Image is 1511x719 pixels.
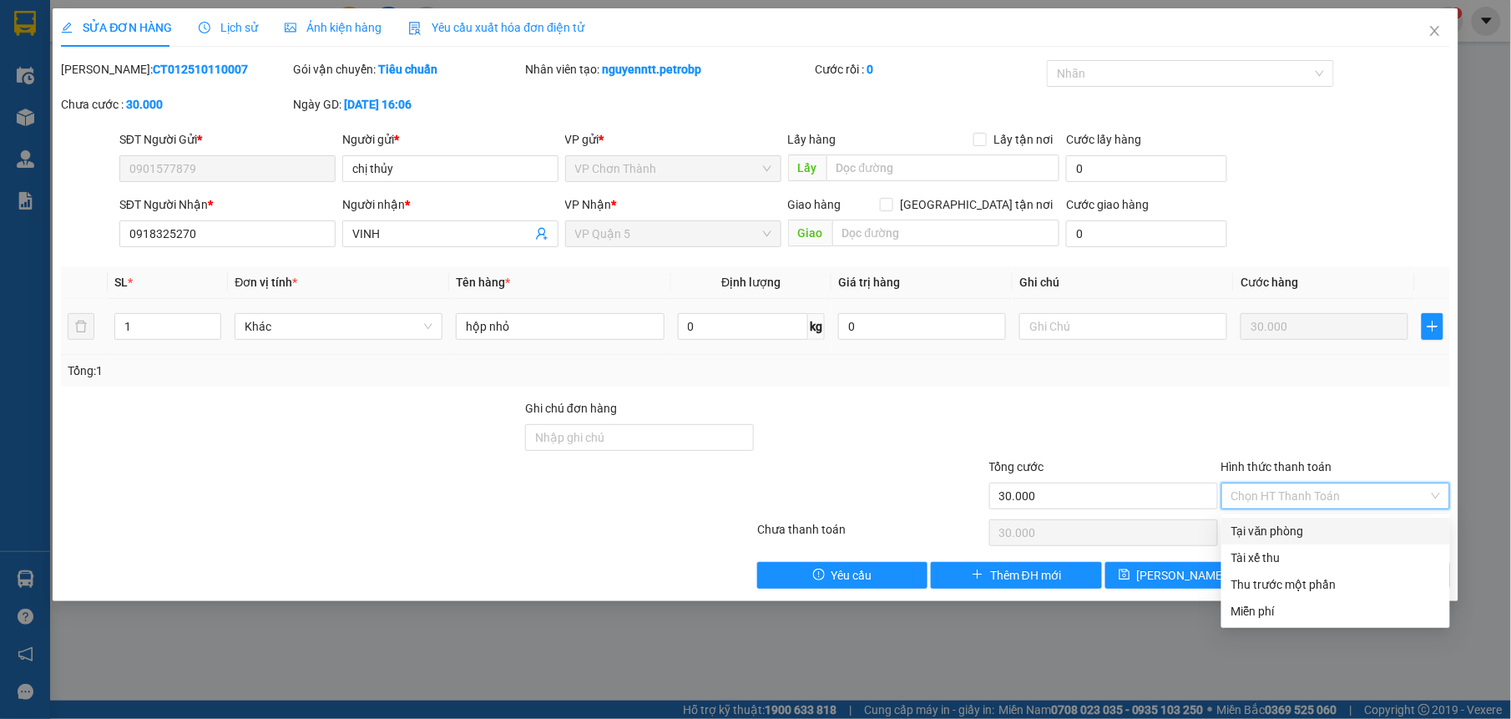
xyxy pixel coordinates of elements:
[153,63,248,76] b: CT012510110007
[342,130,558,149] div: Người gửi
[972,569,983,582] span: plus
[788,198,841,211] span: Giao hàng
[1066,155,1226,182] input: Cước lấy hàng
[68,313,94,340] button: delete
[293,60,522,78] div: Gói vận chuyển:
[788,133,836,146] span: Lấy hàng
[14,16,40,33] span: Gửi:
[408,22,422,35] img: icon
[408,21,584,34] span: Yêu cầu xuất hóa đơn điện tử
[813,569,825,582] span: exclamation-circle
[245,314,432,339] span: Khác
[1066,220,1226,247] input: Cước giao hàng
[893,195,1059,214] span: [GEOGRAPHIC_DATA] tận nơi
[61,60,290,78] div: [PERSON_NAME]:
[535,227,548,241] span: user-add
[826,154,1060,181] input: Dọc đường
[14,14,119,54] div: VP Chơn Thành
[1066,133,1141,146] label: Cước lấy hàng
[1428,24,1442,38] span: close
[1137,566,1271,585] span: [PERSON_NAME] thay đổi
[838,276,900,289] span: Giá trị hàng
[1231,522,1440,540] div: Tại văn phòng
[456,313,664,340] input: VD: Bàn, Ghế
[931,562,1101,589] button: plusThêm ĐH mới
[456,276,510,289] span: Tên hàng
[1231,602,1440,620] div: Miễn phí
[199,21,258,34] span: Lịch sử
[757,562,927,589] button: exclamation-circleYêu cầu
[114,276,128,289] span: SL
[119,130,336,149] div: SĐT Người Gửi
[755,520,988,549] div: Chưa thanh toán
[1105,562,1276,589] button: save[PERSON_NAME] thay đổi
[990,566,1061,585] span: Thêm ĐH mới
[989,460,1044,473] span: Tổng cước
[285,22,296,33] span: picture
[130,14,244,54] div: VP Quận 5
[119,195,336,214] div: SĐT Người Nhận
[832,220,1060,246] input: Dọc đường
[378,63,437,76] b: Tiêu chuẩn
[1423,320,1443,333] span: plus
[344,98,412,111] b: [DATE] 16:06
[293,95,522,114] div: Ngày GD:
[342,195,558,214] div: Người nhận
[1241,313,1408,340] input: 0
[808,313,825,340] span: kg
[126,98,163,111] b: 30.000
[602,63,701,76] b: nguyenntt.petrobp
[1019,313,1227,340] input: Ghi Chú
[831,566,872,585] span: Yêu cầu
[130,16,170,33] span: Nhận:
[987,130,1059,149] span: Lấy tận nơi
[525,402,617,415] label: Ghi chú đơn hàng
[525,60,811,78] div: Nhân viên tạo:
[1422,313,1443,340] button: plus
[721,276,781,289] span: Định lượng
[61,95,290,114] div: Chưa cước :
[788,154,826,181] span: Lấy
[285,21,382,34] span: Ảnh kiện hàng
[61,21,172,34] span: SỬA ĐƠN HÀNG
[61,22,73,33] span: edit
[575,156,771,181] span: VP Chơn Thành
[1412,8,1458,55] button: Close
[128,112,151,129] span: CC :
[1231,575,1440,594] div: Thu trước một phần
[815,60,1044,78] div: Cước rồi :
[525,424,754,451] input: Ghi chú đơn hàng
[14,54,119,74] div: chị thủy
[199,22,210,33] span: clock-circle
[128,108,245,131] div: 30.000
[1241,276,1298,289] span: Cước hàng
[68,362,584,380] div: Tổng: 1
[565,198,612,211] span: VP Nhận
[1013,266,1234,299] th: Ghi chú
[1231,484,1440,509] span: Chọn HT Thanh Toán
[1119,569,1130,582] span: save
[1066,198,1149,211] label: Cước giao hàng
[565,130,781,149] div: VP gửi
[788,220,832,246] span: Giao
[235,276,297,289] span: Đơn vị tính
[1221,460,1332,473] label: Hình thức thanh toán
[1231,549,1440,567] div: Tài xế thu
[575,221,771,246] span: VP Quận 5
[130,54,244,74] div: VINH
[867,63,873,76] b: 0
